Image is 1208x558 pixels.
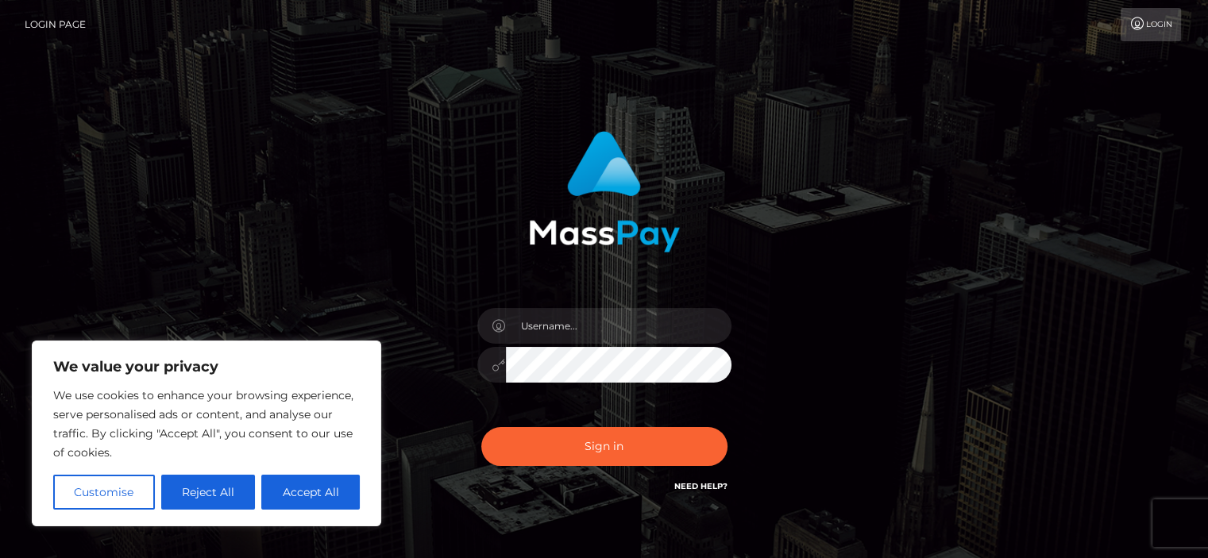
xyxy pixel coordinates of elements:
[32,341,381,526] div: We value your privacy
[161,475,256,510] button: Reject All
[53,475,155,510] button: Customise
[481,427,728,466] button: Sign in
[674,481,728,491] a: Need Help?
[53,386,360,462] p: We use cookies to enhance your browsing experience, serve personalised ads or content, and analys...
[53,357,360,376] p: We value your privacy
[261,475,360,510] button: Accept All
[529,131,680,252] img: MassPay Login
[506,308,731,344] input: Username...
[25,8,86,41] a: Login Page
[1121,8,1181,41] a: Login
